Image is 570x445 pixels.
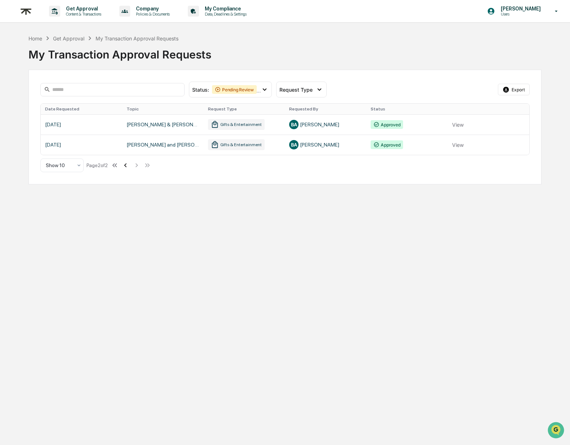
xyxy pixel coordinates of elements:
[7,55,20,68] img: 1746055101610-c473b297-6a78-478c-a979-82029cc54cd1
[547,421,566,441] iframe: Open customer support
[122,104,204,114] th: Topic
[53,35,84,42] div: Get Approval
[123,57,131,66] button: Start new chat
[212,85,257,94] div: Pending Review
[7,105,13,111] div: 🔎
[52,92,58,97] div: 🗄️
[72,122,87,128] span: Pylon
[17,3,35,20] img: logo
[25,55,118,62] div: Start new chat
[28,35,42,42] div: Home
[28,42,542,61] div: My Transaction Approval Requests
[4,88,49,101] a: 🖐️Preclearance
[495,12,544,17] p: Users
[49,88,92,101] a: 🗄️Attestations
[60,12,105,17] p: Content & Transactions
[4,102,48,115] a: 🔎Data Lookup
[204,104,285,114] th: Request Type
[279,87,313,93] span: Request Type
[495,6,544,12] p: [PERSON_NAME]
[130,6,173,12] p: Company
[192,87,209,93] span: Status :
[14,91,47,98] span: Preclearance
[498,84,530,95] button: Export
[7,92,13,97] div: 🖐️
[285,104,366,114] th: Requested By
[41,104,122,114] th: Date Requested
[366,104,448,114] th: Status
[7,15,131,27] p: How can we help?
[199,6,250,12] p: My Compliance
[199,12,250,17] p: Data, Deadlines & Settings
[87,162,108,168] div: Page 2 of 2
[96,35,178,42] div: My Transaction Approval Requests
[14,105,45,112] span: Data Lookup
[130,12,173,17] p: Policies & Documents
[59,91,89,98] span: Attestations
[25,62,91,68] div: We're available if you need us!
[51,122,87,128] a: Powered byPylon
[60,6,105,12] p: Get Approval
